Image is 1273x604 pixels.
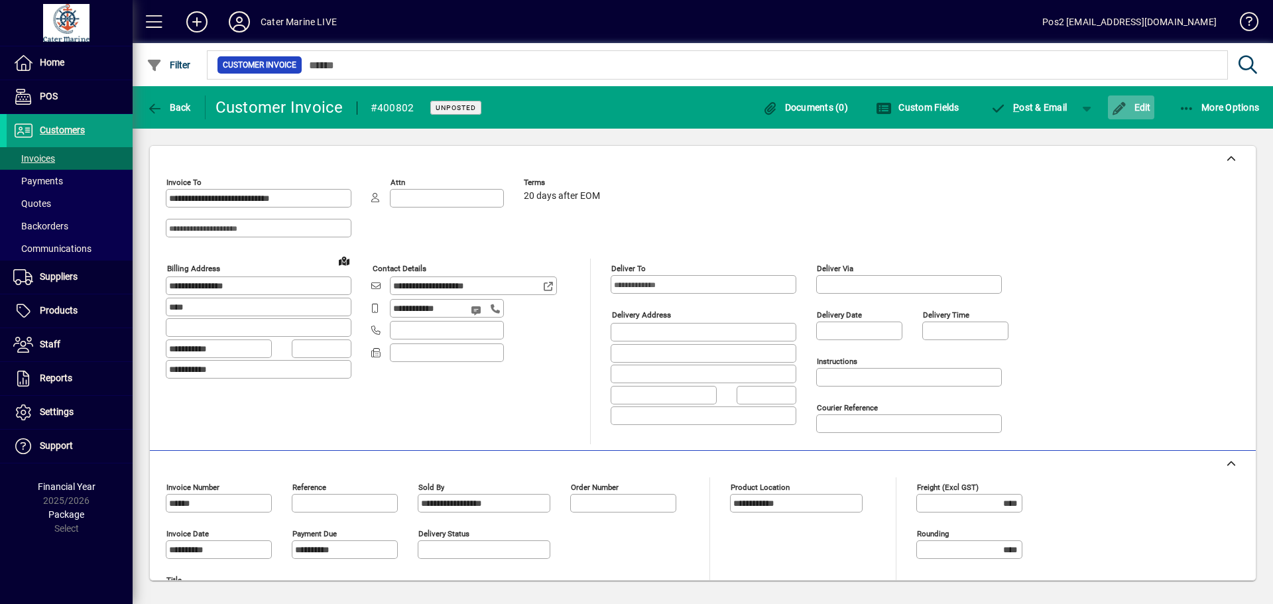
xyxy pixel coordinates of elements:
[7,328,133,361] a: Staff
[147,102,191,113] span: Back
[223,58,296,72] span: Customer Invoice
[38,481,95,492] span: Financial Year
[418,529,469,538] mat-label: Delivery status
[292,483,326,492] mat-label: Reference
[7,80,133,113] a: POS
[13,198,51,209] span: Quotes
[7,294,133,328] a: Products
[166,483,219,492] mat-label: Invoice number
[13,153,55,164] span: Invoices
[873,95,963,119] button: Custom Fields
[40,271,78,282] span: Suppliers
[40,57,64,68] span: Home
[391,178,405,187] mat-label: Attn
[418,483,444,492] mat-label: Sold by
[923,310,969,320] mat-label: Delivery time
[176,10,218,34] button: Add
[1179,102,1260,113] span: More Options
[1176,95,1263,119] button: More Options
[1230,3,1256,46] a: Knowledge Base
[917,483,979,492] mat-label: Freight (excl GST)
[991,102,1067,113] span: ost & Email
[215,97,343,118] div: Customer Invoice
[1108,95,1154,119] button: Edit
[461,294,493,326] button: Send SMS
[166,575,182,585] mat-label: Title
[371,97,414,119] div: #400802
[147,60,191,70] span: Filter
[292,529,337,538] mat-label: Payment due
[13,243,91,254] span: Communications
[40,373,72,383] span: Reports
[40,339,60,349] span: Staff
[143,53,194,77] button: Filter
[7,362,133,395] a: Reports
[876,102,959,113] span: Custom Fields
[762,102,848,113] span: Documents (0)
[571,483,619,492] mat-label: Order number
[333,250,355,271] a: View on map
[261,11,337,32] div: Cater Marine LIVE
[40,125,85,135] span: Customers
[817,357,857,366] mat-label: Instructions
[13,176,63,186] span: Payments
[817,310,862,320] mat-label: Delivery date
[917,529,949,538] mat-label: Rounding
[7,396,133,429] a: Settings
[758,95,851,119] button: Documents (0)
[1042,11,1217,32] div: Pos2 [EMAIL_ADDRESS][DOMAIN_NAME]
[611,264,646,273] mat-label: Deliver To
[817,264,853,273] mat-label: Deliver via
[7,192,133,215] a: Quotes
[7,147,133,170] a: Invoices
[817,403,878,412] mat-label: Courier Reference
[40,406,74,417] span: Settings
[7,430,133,463] a: Support
[166,529,209,538] mat-label: Invoice date
[1013,102,1019,113] span: P
[40,91,58,101] span: POS
[7,261,133,294] a: Suppliers
[7,46,133,80] a: Home
[436,103,476,112] span: Unposted
[524,178,603,187] span: Terms
[984,95,1074,119] button: Post & Email
[143,95,194,119] button: Back
[1111,102,1151,113] span: Edit
[166,178,202,187] mat-label: Invoice To
[40,305,78,316] span: Products
[48,509,84,520] span: Package
[218,10,261,34] button: Profile
[524,191,600,202] span: 20 days after EOM
[7,215,133,237] a: Backorders
[731,483,790,492] mat-label: Product location
[13,221,68,231] span: Backorders
[7,237,133,260] a: Communications
[133,95,206,119] app-page-header-button: Back
[7,170,133,192] a: Payments
[40,440,73,451] span: Support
